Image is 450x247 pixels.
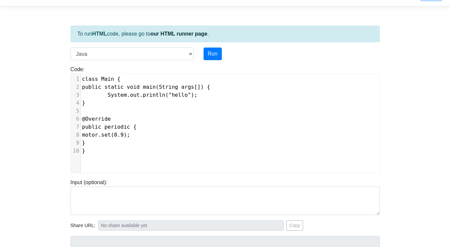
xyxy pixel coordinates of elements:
strong: HTML [92,31,107,37]
div: 2 [71,83,80,91]
a: our HTML runner page [150,31,207,37]
button: Copy [286,220,303,231]
div: 9 [71,139,80,147]
span: } [82,100,85,106]
span: @Override [82,116,111,122]
div: 6 [71,115,80,123]
div: 1 [71,75,80,83]
span: public periodic { [82,124,137,130]
div: 5 [71,107,80,115]
span: public static void main(String args[]) { [82,84,210,90]
span: Share URL: [71,222,95,229]
button: Run [204,48,222,60]
div: Code: [66,65,385,173]
input: No share available yet [98,220,284,231]
div: To run code, please go to . [71,26,380,42]
div: 3 [71,91,80,99]
div: Input (optional): [66,179,385,215]
span: motor.set(0.9); [82,132,130,138]
div: 4 [71,99,80,107]
span: System.out.println("hello"); [82,92,198,98]
span: } [82,140,85,146]
div: 8 [71,131,80,139]
div: 10 [71,147,80,155]
span: class Main { [82,76,121,82]
span: } [82,148,85,154]
div: 7 [71,123,80,131]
